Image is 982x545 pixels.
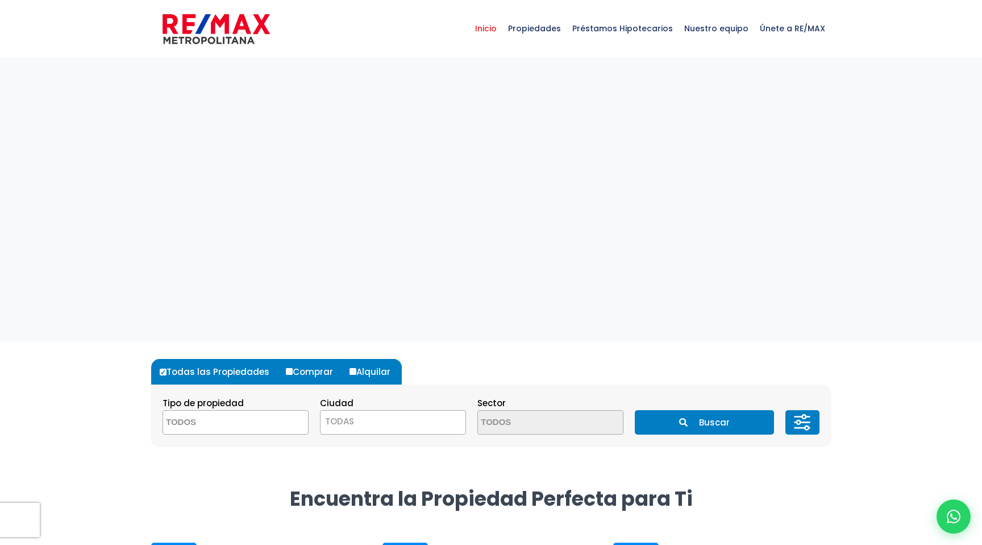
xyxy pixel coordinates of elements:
[163,411,273,435] textarea: Search
[347,359,402,385] label: Alquilar
[635,410,773,435] button: Buscar
[283,359,344,385] label: Comprar
[286,368,293,375] input: Comprar
[160,369,167,375] input: Todas las Propiedades
[478,411,588,435] textarea: Search
[679,11,754,46] span: Nuestro equipo
[469,11,502,46] span: Inicio
[754,11,831,46] span: Únete a RE/MAX
[320,410,466,435] span: TODAS
[163,397,244,409] span: Tipo de propiedad
[290,485,693,513] strong: Encuentra la Propiedad Perfecta para Ti
[502,11,567,46] span: Propiedades
[567,11,679,46] span: Préstamos Hipotecarios
[321,414,465,430] span: TODAS
[157,359,281,385] label: Todas las Propiedades
[349,368,356,375] input: Alquilar
[325,415,354,427] span: TODAS
[320,397,353,409] span: Ciudad
[163,12,270,46] img: remax-metropolitana-logo
[477,397,506,409] span: Sector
